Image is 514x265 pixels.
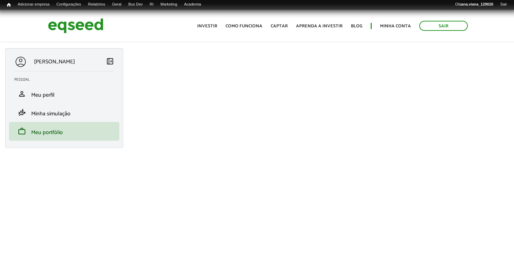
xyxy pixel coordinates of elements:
[9,103,119,122] li: Minha simulação
[106,57,114,65] span: left_panel_close
[296,24,343,28] a: Aprenda a investir
[9,85,119,103] li: Meu perfil
[31,90,54,100] span: Meu perfil
[84,2,108,7] a: Relatórios
[7,2,11,7] span: Início
[461,2,494,6] strong: ana.viana_129020
[9,122,119,141] li: Meu portfólio
[497,2,511,7] a: Sair
[125,2,146,7] a: Bus Dev
[14,78,119,82] h2: Pessoal
[226,24,262,28] a: Como funciona
[271,24,288,28] a: Captar
[452,2,497,7] a: Oláana.viana_129020
[109,2,125,7] a: Geral
[181,2,205,7] a: Academia
[14,127,114,135] a: workMeu portfólio
[14,2,53,7] a: Adicionar empresa
[14,108,114,117] a: finance_modeMinha simulação
[18,90,26,98] span: person
[31,109,70,118] span: Minha simulação
[18,108,26,117] span: finance_mode
[14,90,114,98] a: personMeu perfil
[31,128,63,137] span: Meu portfólio
[3,2,14,8] a: Início
[18,127,26,135] span: work
[197,24,217,28] a: Investir
[351,24,362,28] a: Blog
[157,2,180,7] a: Marketing
[106,57,114,67] a: Colapsar menu
[34,59,75,65] p: [PERSON_NAME]
[48,17,103,35] img: EqSeed
[53,2,85,7] a: Configurações
[380,24,411,28] a: Minha conta
[146,2,157,7] a: RI
[419,21,468,31] a: Sair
